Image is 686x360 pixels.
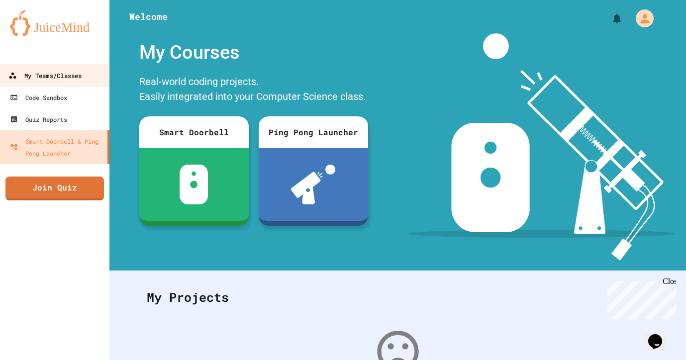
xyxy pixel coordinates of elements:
img: sdb-white.svg [180,165,208,204]
div: Code Sandbox [10,91,67,103]
div: My Courses [134,33,373,72]
a: Join Quiz [5,177,104,200]
iframe: chat widget [644,320,676,350]
div: Ping Pong Launcher [259,116,368,148]
img: banner-image-my-projects.png [408,33,675,261]
iframe: chat widget [603,277,676,319]
img: logo-orange.svg [10,10,99,36]
div: My Teams/Classes [8,70,82,82]
div: Quiz Reports [10,113,67,125]
div: My Account [625,7,656,30]
div: Real-world coding projects. Easily integrated into your Computer Science class. [134,72,373,109]
div: Smart Doorbell [139,116,249,148]
img: ppl-with-ball.png [291,165,335,204]
div: Smart Doorbell & Ping Pong Launcher [10,135,103,159]
div: My Notifications [592,10,625,27]
div: My Projects [137,278,659,317]
div: Chat with us now!Close [4,4,69,63]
